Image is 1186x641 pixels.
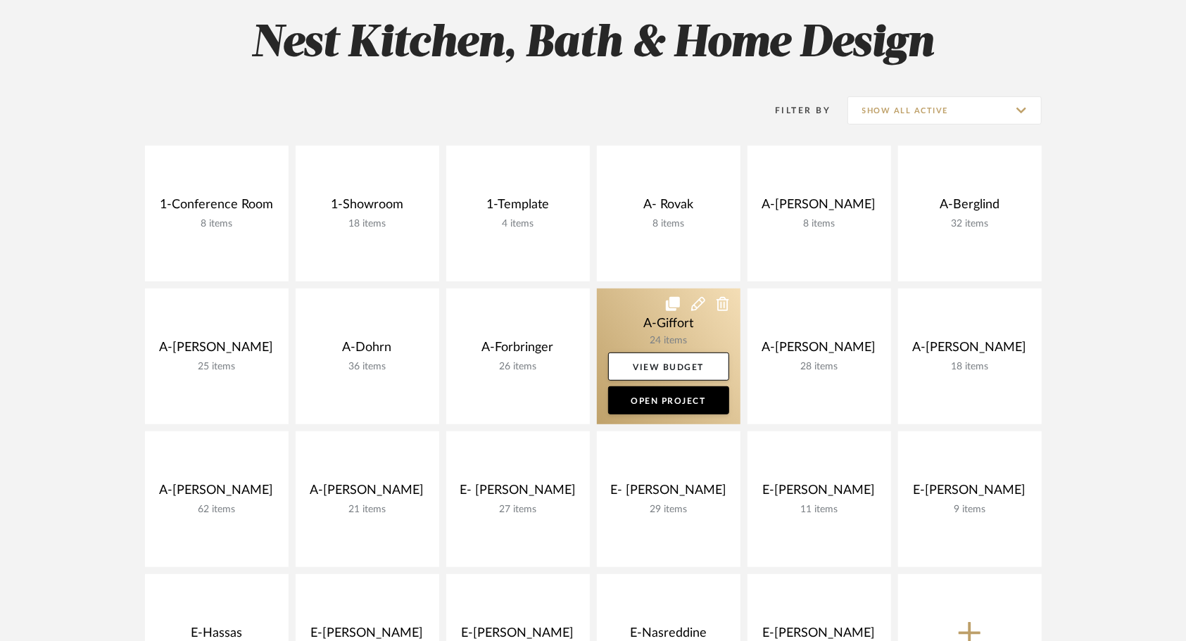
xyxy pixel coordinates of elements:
div: 18 items [909,361,1030,373]
div: E-[PERSON_NAME] [909,483,1030,504]
div: 21 items [307,504,428,516]
div: E-[PERSON_NAME] [759,483,880,504]
div: A-Dohrn [307,340,428,361]
div: 8 items [608,218,729,230]
div: 1-Template [458,197,579,218]
div: 62 items [156,504,277,516]
div: 8 items [156,218,277,230]
div: Filter By [757,103,831,118]
div: 11 items [759,504,880,516]
div: A-[PERSON_NAME] [307,483,428,504]
div: 28 items [759,361,880,373]
a: View Budget [608,353,729,381]
a: Open Project [608,386,729,414]
h2: Nest Kitchen, Bath & Home Design [87,18,1100,70]
div: 25 items [156,361,277,373]
div: 26 items [458,361,579,373]
div: A-[PERSON_NAME] [156,483,277,504]
div: E- [PERSON_NAME] [458,483,579,504]
div: A-[PERSON_NAME] [759,340,880,361]
div: 27 items [458,504,579,516]
div: 9 items [909,504,1030,516]
div: 1-Conference Room [156,197,277,218]
div: 36 items [307,361,428,373]
div: A-[PERSON_NAME] [759,197,880,218]
div: A-[PERSON_NAME] [909,340,1030,361]
div: 8 items [759,218,880,230]
div: A-Forbringer [458,340,579,361]
div: 1-Showroom [307,197,428,218]
div: A- Rovak [608,197,729,218]
div: A-Berglind [909,197,1030,218]
div: E- [PERSON_NAME] [608,483,729,504]
div: 29 items [608,504,729,516]
div: 32 items [909,218,1030,230]
div: 4 items [458,218,579,230]
div: A-[PERSON_NAME] [156,340,277,361]
div: 18 items [307,218,428,230]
